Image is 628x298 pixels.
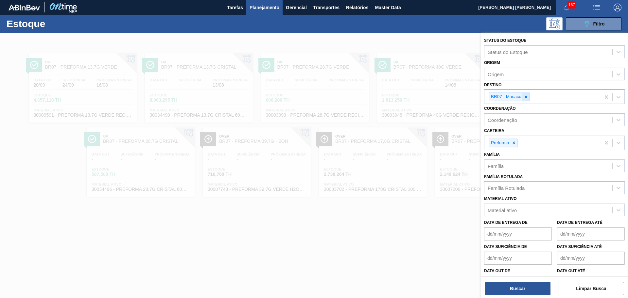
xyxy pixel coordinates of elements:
div: Família Rotulada [488,185,525,191]
span: 167 [567,1,576,8]
label: Carteira [484,128,504,133]
div: Status do Estoque [488,49,528,55]
label: Data out de [484,269,510,273]
div: Família [488,163,504,169]
span: Relatórios [346,4,368,11]
label: Data suficiência de [484,244,527,249]
button: Filtro [566,17,621,30]
img: Logout [614,4,621,11]
label: Data de Entrega de [484,220,528,225]
span: Master Data [375,4,401,11]
span: Planejamento [250,4,279,11]
input: dd/mm/yyyy [557,252,625,265]
label: Família [484,152,500,157]
label: Material ativo [484,196,517,201]
span: Tarefas [227,4,243,11]
div: Material ativo [488,207,517,213]
div: Preforma [489,139,510,147]
img: TNhmsLtSVTkK8tSr43FrP2fwEKptu5GPRR3wAAAABJRU5ErkJggg== [9,5,40,10]
label: Família Rotulada [484,174,523,179]
label: Data out até [557,269,585,273]
div: Origem [488,71,504,77]
label: Origem [484,60,500,65]
div: BR07 - Macacu [489,93,522,101]
button: Notificações [556,3,577,12]
div: Pogramando: nenhum usuário selecionado [546,17,563,30]
span: Gerencial [286,4,307,11]
span: Transportes [313,4,340,11]
label: Coordenação [484,106,516,111]
label: Destino [484,83,501,87]
img: userActions [593,4,601,11]
label: Data suficiência até [557,244,602,249]
label: Data de Entrega até [557,220,602,225]
label: Status do Estoque [484,38,526,43]
span: Filtro [593,21,605,26]
div: Coordenação [488,117,517,123]
h1: Estoque [7,20,104,27]
input: dd/mm/yyyy [484,252,552,265]
input: dd/mm/yyyy [557,227,625,240]
input: dd/mm/yyyy [484,227,552,240]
